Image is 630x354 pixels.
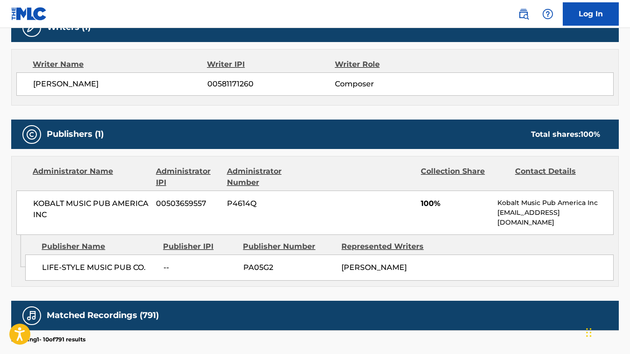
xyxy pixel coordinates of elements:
div: Publisher Number [243,241,334,252]
span: [PERSON_NAME] [341,263,407,272]
div: Administrator Number [227,166,314,188]
img: Matched Recordings [26,310,37,321]
img: Publishers [26,129,37,140]
img: MLC Logo [11,7,47,21]
p: Kobalt Music Pub America Inc [497,198,613,208]
div: Writer Name [33,59,207,70]
span: KOBALT MUSIC PUB AMERICA INC [33,198,149,220]
h5: Publishers (1) [47,129,104,140]
div: Writer IPI [207,59,335,70]
span: 00503659557 [156,198,220,209]
img: search [518,8,529,20]
div: Help [538,5,557,23]
div: Represented Writers [341,241,433,252]
span: 100% [421,198,490,209]
div: Administrator Name [33,166,149,188]
div: Contact Details [515,166,602,188]
span: 00581171260 [207,78,335,90]
a: Public Search [514,5,533,23]
iframe: Chat Widget [583,309,630,354]
a: Log In [563,2,619,26]
div: Publisher IPI [163,241,236,252]
p: Showing 1 - 10 of 791 results [11,335,85,344]
span: PA05G2 [243,262,335,273]
span: [PERSON_NAME] [33,78,207,90]
div: Publisher Name [42,241,156,252]
div: Total shares: [531,129,600,140]
img: help [542,8,553,20]
h5: Matched Recordings (791) [47,310,159,321]
div: Writer Role [335,59,451,70]
div: Drag [586,319,592,347]
span: Composer [335,78,451,90]
div: Administrator IPI [156,166,220,188]
div: Collection Share [421,166,508,188]
p: [EMAIL_ADDRESS][DOMAIN_NAME] [497,208,613,227]
span: -- [163,262,236,273]
span: 100 % [580,130,600,139]
span: P4614Q [227,198,314,209]
span: LIFE-STYLE MUSIC PUB CO. [42,262,156,273]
